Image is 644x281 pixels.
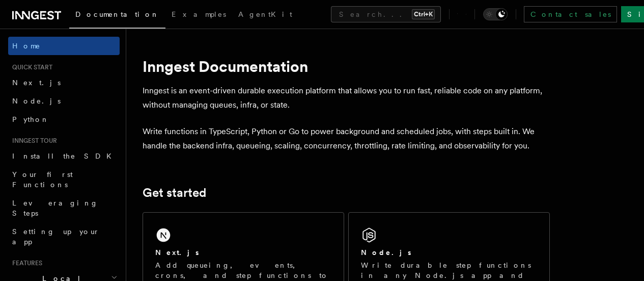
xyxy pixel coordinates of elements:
p: Inngest is an event-driven durable execution platform that allows you to run fast, reliable code ... [143,84,550,112]
a: Python [8,110,120,129]
a: Node.js [8,92,120,110]
a: Next.js [8,73,120,92]
a: Leveraging Steps [8,194,120,222]
a: AgentKit [232,3,298,28]
a: Examples [165,3,232,28]
span: Python [12,115,49,123]
h2: Node.js [361,247,411,258]
a: Setting up your app [8,222,120,251]
a: Install the SDK [8,147,120,165]
a: Contact sales [524,6,617,22]
span: Inngest tour [8,137,57,145]
a: Documentation [69,3,165,29]
h2: Next.js [155,247,199,258]
kbd: Ctrl+K [412,9,435,19]
p: Write functions in TypeScript, Python or Go to power background and scheduled jobs, with steps bu... [143,124,550,153]
span: AgentKit [238,10,292,18]
span: Leveraging Steps [12,199,98,217]
span: Node.js [12,97,61,105]
span: Features [8,259,42,267]
a: Get started [143,186,206,200]
a: Home [8,37,120,55]
span: Quick start [8,63,52,71]
h1: Inngest Documentation [143,57,550,75]
a: Your first Functions [8,165,120,194]
span: Documentation [75,10,159,18]
span: Examples [172,10,226,18]
button: Search...Ctrl+K [331,6,441,22]
button: Toggle dark mode [483,8,508,20]
span: Next.js [12,79,61,87]
span: Install the SDK [12,152,118,160]
span: Home [12,41,41,51]
span: Your first Functions [12,170,73,189]
span: Setting up your app [12,227,100,246]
